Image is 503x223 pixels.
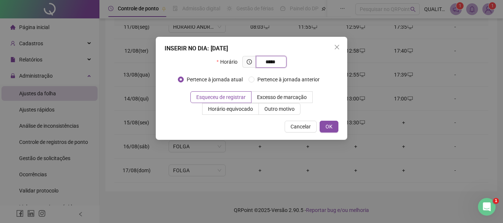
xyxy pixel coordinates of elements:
[264,106,295,112] span: Outro motivo
[196,94,246,100] span: Esqueceu de registrar
[331,41,343,53] button: Close
[165,44,338,53] div: INSERIR NO DIA : [DATE]
[247,59,252,64] span: clock-circle
[493,198,499,204] span: 1
[184,75,246,84] span: Pertence à jornada atual
[208,106,253,112] span: Horário equivocado
[257,94,307,100] span: Excesso de marcação
[217,56,242,68] label: Horário
[334,44,340,50] span: close
[478,198,496,216] iframe: Intercom live chat
[285,121,317,132] button: Cancelar
[320,121,338,132] button: OK
[326,123,333,131] span: OK
[254,75,323,84] span: Pertence à jornada anterior
[291,123,311,131] span: Cancelar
